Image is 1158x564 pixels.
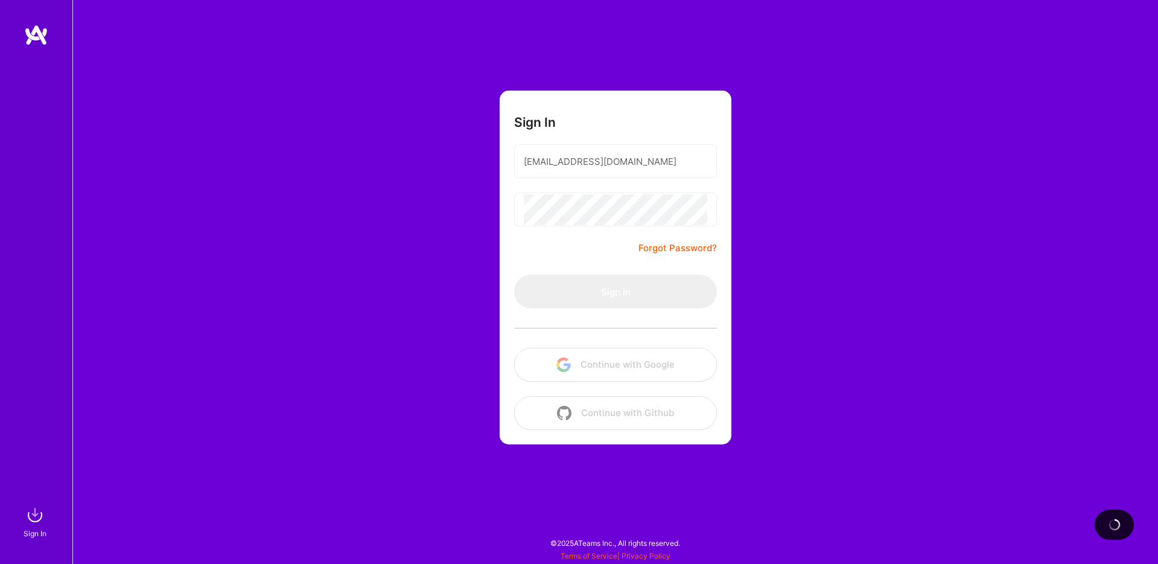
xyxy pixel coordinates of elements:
[24,24,48,46] img: logo
[514,275,717,309] button: Sign In
[25,503,47,540] a: sign inSign In
[24,527,46,540] div: Sign In
[524,146,707,177] input: Email...
[561,551,617,560] a: Terms of Service
[514,348,717,382] button: Continue with Google
[514,396,717,430] button: Continue with Github
[23,503,47,527] img: sign in
[638,241,717,255] a: Forgot Password?
[514,115,556,130] h3: Sign In
[1108,518,1121,531] img: loading
[561,551,670,560] span: |
[556,357,571,372] img: icon
[622,551,670,560] a: Privacy Policy
[557,406,571,420] img: icon
[72,528,1158,558] div: © 2025 ATeams Inc., All rights reserved.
